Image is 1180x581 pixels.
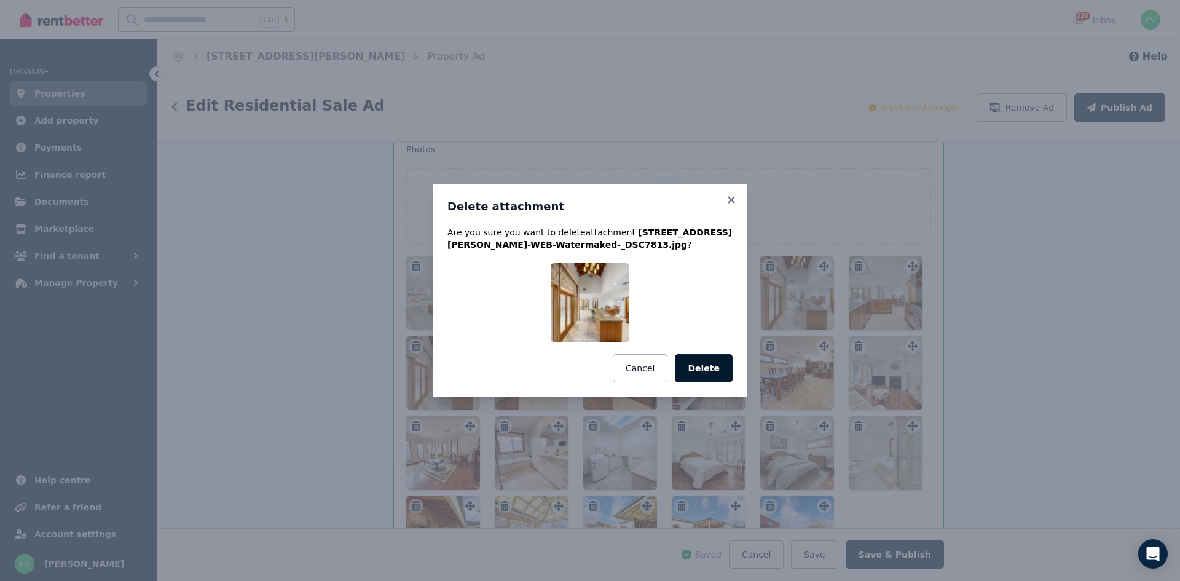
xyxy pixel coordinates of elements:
[447,199,733,214] h3: Delete attachment
[447,226,733,251] p: Are you sure you want to delete attachment ?
[551,263,629,342] img: 5 Dixon Ave , Werribee-WEB-Watermaked-_DSC7813.jpg
[613,354,667,382] button: Cancel
[1138,539,1168,569] div: Open Intercom Messenger
[675,354,733,382] button: Delete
